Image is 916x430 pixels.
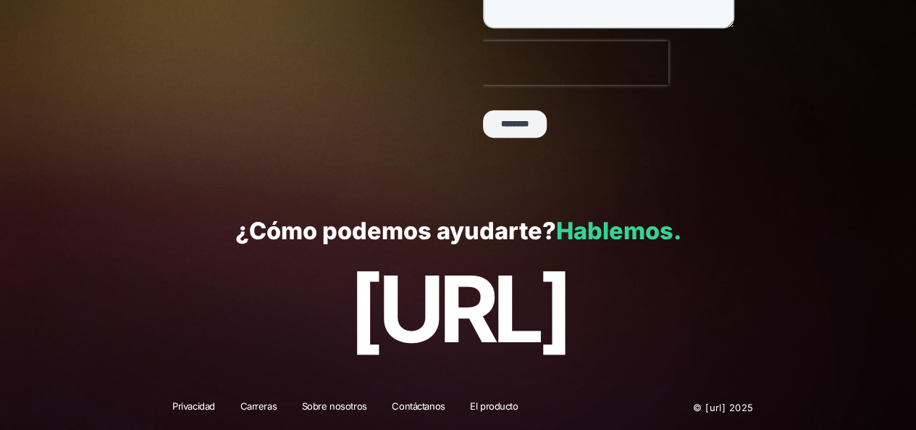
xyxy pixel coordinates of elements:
[392,400,445,412] font: Contáctanos
[693,402,753,413] font: © [URL] 2025
[555,217,681,245] a: Hablemos.
[172,400,215,412] font: Privacidad
[349,253,567,365] font: [URL]
[163,398,224,417] a: Privacidad
[302,400,367,412] font: Sobre nosotros
[461,398,527,417] a: El producto
[240,400,277,412] font: Carreras
[382,398,454,417] a: Contáctanos
[230,398,286,417] a: Carreras
[293,398,377,417] a: Sobre nosotros
[235,217,555,245] font: ¿Cómo podemos ayudarte?
[470,400,518,412] font: El producto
